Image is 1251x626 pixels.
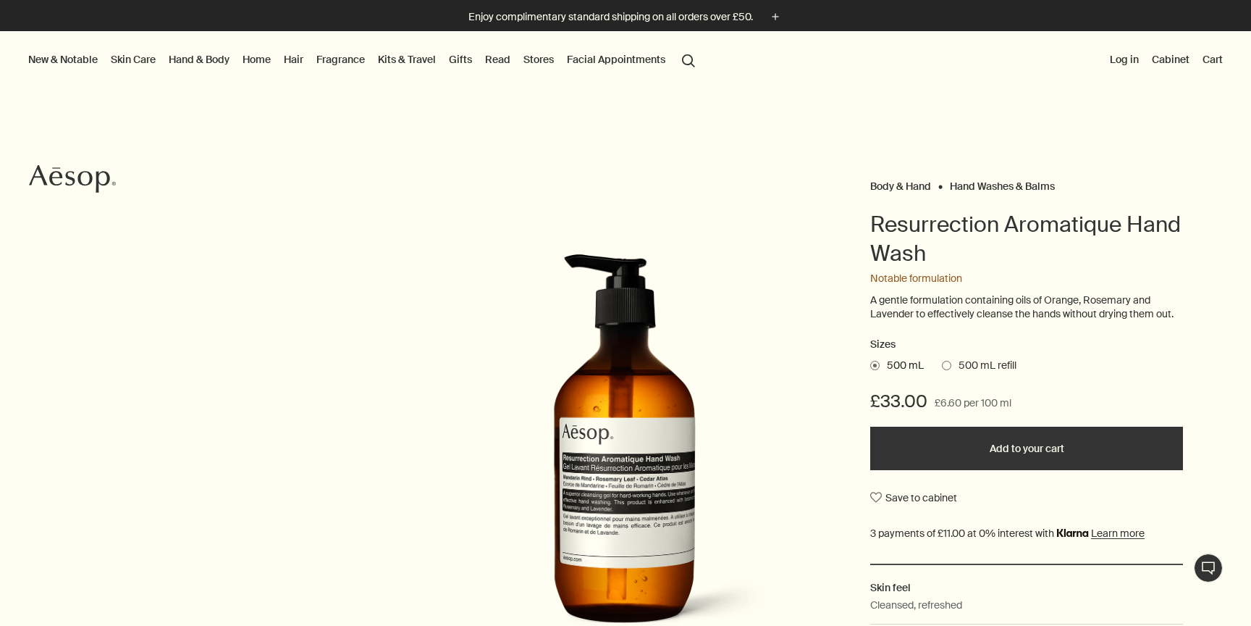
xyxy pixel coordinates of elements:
span: 500 mL refill [951,359,1016,373]
div: Enhance Your Experience! [395,62,866,285]
a: Hair [281,50,306,69]
span: £6.60 per 100 ml [935,395,1011,412]
a: Cabinet [1149,50,1192,69]
button: Cookies Settings, Opens the preference center dialog [417,230,515,259]
button: Reject All [639,230,736,260]
p: A gentle formulation containing oils of Orange, Rosemary and Lavender to effectively cleanse the ... [870,293,1183,322]
a: Hand & Body [166,50,232,69]
a: Fragrance [313,50,368,69]
h2: Sizes [870,336,1183,354]
a: Home [240,50,274,69]
span: 500 mL [880,359,924,373]
button: Open search [675,46,702,73]
button: Allow All [746,230,844,260]
a: Aesop [25,161,119,201]
h2: Enhance Your Experience! [395,91,822,113]
nav: primary [25,31,702,89]
a: More information about your privacy, opens in a new tab [527,200,578,211]
h2: Skin feel [870,580,1183,596]
a: Body & Hand [870,180,931,186]
button: Log in [1107,50,1142,69]
a: Skin Care [108,50,159,69]
a: Gifts [446,50,475,69]
button: Cart [1200,50,1226,69]
button: New & Notable [25,50,101,69]
a: Hand Washes & Balms [950,180,1055,186]
span: £33.00 [870,390,927,413]
div: Your privacy is important to us so we want to be clear on what information is collected when you ... [417,113,844,212]
a: Read [482,50,513,69]
h1: Resurrection Aromatique Hand Wash [870,210,1183,268]
button: Stores [521,50,557,69]
button: Live Assistance [1194,554,1223,583]
a: Facial Appointments [564,50,668,69]
p: Enjoy complimentary standard shipping on all orders over £50. [468,9,753,25]
p: Cleansed, refreshed [870,597,962,613]
svg: Aesop [29,164,116,193]
a: Kits & Travel [375,50,439,69]
button: Enjoy complimentary standard shipping on all orders over £50. [468,9,783,25]
button: Save to cabinet [870,485,957,511]
nav: supplementary [1107,31,1226,89]
button: Add to your cart - £33.00 [870,427,1183,470]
